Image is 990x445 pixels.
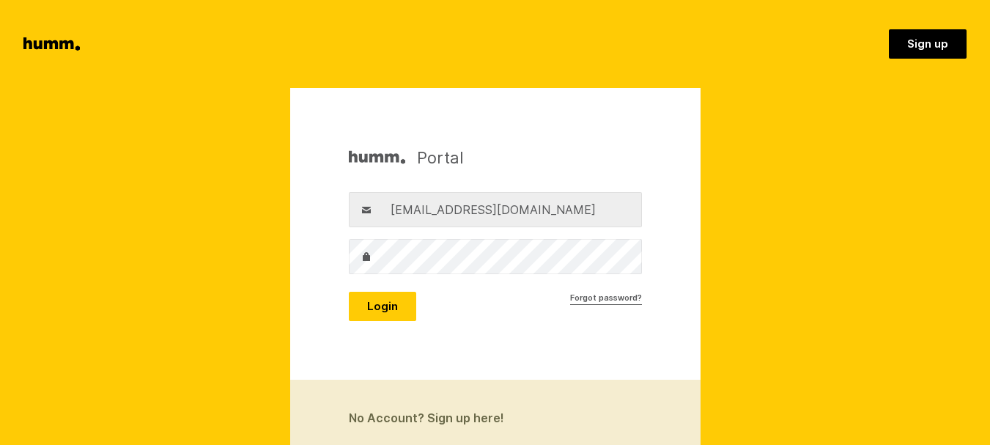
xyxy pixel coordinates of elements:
h1: Portal [349,147,464,169]
a: Forgot password? [570,292,642,305]
a: Sign up [889,29,967,59]
button: Login [349,292,416,321]
img: Humm [349,147,405,169]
